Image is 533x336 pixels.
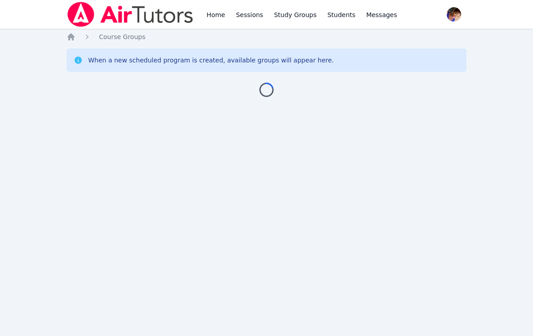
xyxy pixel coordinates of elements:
[67,32,466,41] nav: Breadcrumb
[366,10,397,19] span: Messages
[67,2,194,27] img: Air Tutors
[99,32,145,41] a: Course Groups
[88,56,334,65] div: When a new scheduled program is created, available groups will appear here.
[99,33,145,40] span: Course Groups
